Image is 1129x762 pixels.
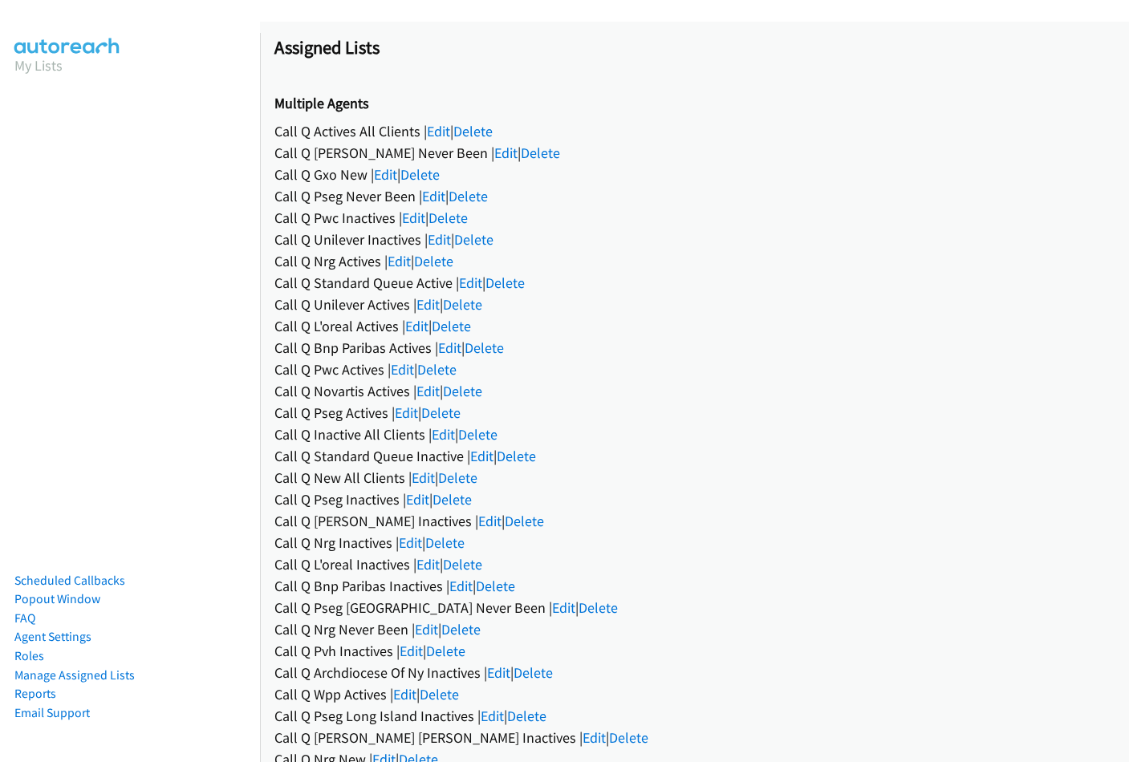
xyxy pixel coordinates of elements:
[274,467,1115,488] div: Call Q New All Clients | |
[274,229,1115,250] div: Call Q Unilever Inactives | |
[14,610,35,626] a: FAQ
[470,447,493,465] a: Edit
[402,209,425,227] a: Edit
[416,295,440,314] a: Edit
[274,164,1115,185] div: Call Q Gxo New | |
[274,705,1115,727] div: Call Q Pseg Long Island Inactives | |
[432,317,471,335] a: Delete
[443,295,482,314] a: Delete
[274,380,1115,402] div: Call Q Novartis Actives | |
[433,490,472,509] a: Delete
[393,685,416,703] a: Edit
[514,663,553,682] a: Delete
[14,573,125,588] a: Scheduled Callbacks
[454,230,493,249] a: Delete
[274,640,1115,662] div: Call Q Pvh Inactives | |
[274,36,1115,59] h1: Assigned Lists
[400,642,423,660] a: Edit
[438,468,477,487] a: Delete
[274,424,1115,445] div: Call Q Inactive All Clients | |
[406,490,429,509] a: Edit
[521,144,560,162] a: Delete
[274,250,1115,272] div: Call Q Nrg Actives | |
[478,512,502,530] a: Edit
[14,629,91,644] a: Agent Settings
[274,142,1115,164] div: Call Q [PERSON_NAME] Never Been | |
[432,425,455,444] a: Edit
[449,577,473,595] a: Edit
[14,686,56,701] a: Reports
[422,187,445,205] a: Edit
[274,185,1115,207] div: Call Q Pseg Never Been | |
[274,272,1115,294] div: Call Q Standard Queue Active | |
[485,274,525,292] a: Delete
[494,144,518,162] a: Edit
[453,122,493,140] a: Delete
[274,532,1115,553] div: Call Q Nrg Inactives | |
[274,445,1115,467] div: Call Q Standard Queue Inactive | |
[583,728,606,747] a: Edit
[416,555,440,574] a: Edit
[274,315,1115,337] div: Call Q L'oreal Actives | |
[405,317,428,335] a: Edit
[14,648,44,663] a: Roles
[274,727,1115,748] div: Call Q [PERSON_NAME] [PERSON_NAME] Inactives | |
[552,598,575,617] a: Edit
[274,359,1115,380] div: Call Q Pwc Actives | |
[458,425,497,444] a: Delete
[438,338,461,357] a: Edit
[391,360,414,379] a: Edit
[14,667,135,683] a: Manage Assigned Lists
[274,207,1115,229] div: Call Q Pwc Inactives | |
[274,575,1115,597] div: Call Q Bnp Paribas Inactives | |
[459,274,482,292] a: Edit
[427,122,450,140] a: Edit
[428,230,451,249] a: Edit
[274,683,1115,705] div: Call Q Wpp Actives | |
[609,728,648,747] a: Delete
[274,510,1115,532] div: Call Q [PERSON_NAME] Inactives | |
[441,620,481,638] a: Delete
[426,642,465,660] a: Delete
[425,533,465,552] a: Delete
[412,468,435,487] a: Edit
[274,294,1115,315] div: Call Q Unilever Actives | |
[414,252,453,270] a: Delete
[274,553,1115,575] div: Call Q L'oreal Inactives | |
[374,165,397,184] a: Edit
[14,705,90,720] a: Email Support
[395,403,418,422] a: Edit
[274,597,1115,618] div: Call Q Pseg [GEOGRAPHIC_DATA] Never Been | |
[465,338,504,357] a: Delete
[507,707,546,725] a: Delete
[579,598,618,617] a: Delete
[14,591,100,606] a: Popout Window
[400,165,440,184] a: Delete
[14,56,63,75] a: My Lists
[416,382,440,400] a: Edit
[399,533,422,552] a: Edit
[415,620,438,638] a: Edit
[274,662,1115,683] div: Call Q Archdiocese Of Ny Inactives | |
[476,577,515,595] a: Delete
[274,618,1115,640] div: Call Q Nrg Never Been | |
[487,663,510,682] a: Edit
[421,403,461,422] a: Delete
[274,95,1115,113] h2: Multiple Agents
[443,555,482,574] a: Delete
[274,337,1115,359] div: Call Q Bnp Paribas Actives | |
[420,685,459,703] a: Delete
[449,187,488,205] a: Delete
[274,402,1115,424] div: Call Q Pseg Actives | |
[505,512,544,530] a: Delete
[497,447,536,465] a: Delete
[481,707,504,725] a: Edit
[428,209,468,227] a: Delete
[443,382,482,400] a: Delete
[388,252,411,270] a: Edit
[274,120,1115,142] div: Call Q Actives All Clients | |
[274,488,1115,510] div: Call Q Pseg Inactives | |
[417,360,457,379] a: Delete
